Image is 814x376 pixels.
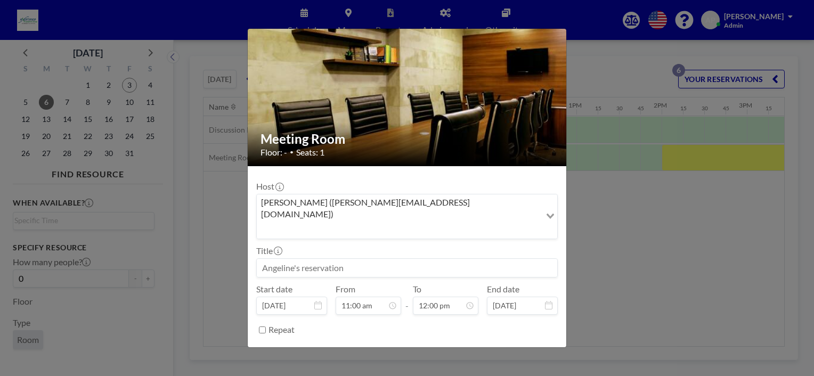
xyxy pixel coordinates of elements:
[413,284,421,295] label: To
[257,194,557,239] div: Search for option
[261,147,287,158] span: Floor: -
[296,147,324,158] span: Seats: 1
[268,324,295,335] label: Repeat
[487,284,519,295] label: End date
[258,223,540,236] input: Search for option
[259,197,539,220] span: [PERSON_NAME] ([PERSON_NAME][EMAIL_ADDRESS][DOMAIN_NAME])
[504,347,558,366] button: BOOK NOW
[256,284,292,295] label: Start date
[261,131,555,147] h2: Meeting Room
[290,148,294,156] span: •
[405,288,409,311] span: -
[256,246,281,256] label: Title
[257,259,557,277] input: Angeline's reservation
[256,181,283,192] label: Host
[336,284,355,295] label: From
